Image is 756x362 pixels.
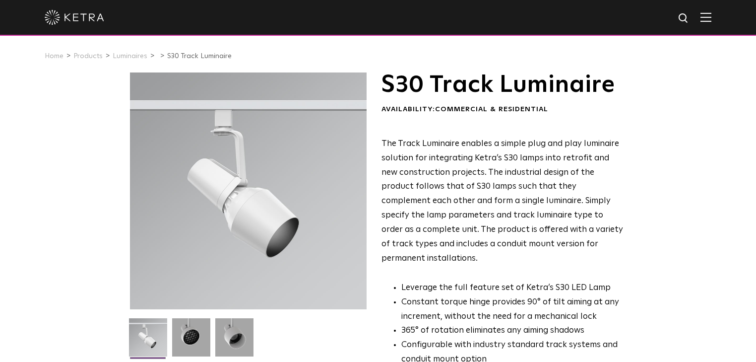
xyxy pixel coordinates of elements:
[381,105,623,115] div: Availability:
[435,106,548,113] span: Commercial & Residential
[401,295,623,324] li: Constant torque hinge provides 90° of tilt aiming at any increment, without the need for a mechan...
[45,53,63,60] a: Home
[113,53,147,60] a: Luminaires
[678,12,690,25] img: search icon
[167,53,232,60] a: S30 Track Luminaire
[401,324,623,338] li: 365° of rotation eliminates any aiming shadows
[381,72,623,97] h1: S30 Track Luminaire
[73,53,103,60] a: Products
[401,281,623,295] li: Leverage the full feature set of Ketra’s S30 LED Lamp
[381,140,623,263] span: The Track Luminaire enables a simple plug and play luminaire solution for integrating Ketra’s S30...
[700,12,711,22] img: Hamburger%20Nav.svg
[45,10,104,25] img: ketra-logo-2019-white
